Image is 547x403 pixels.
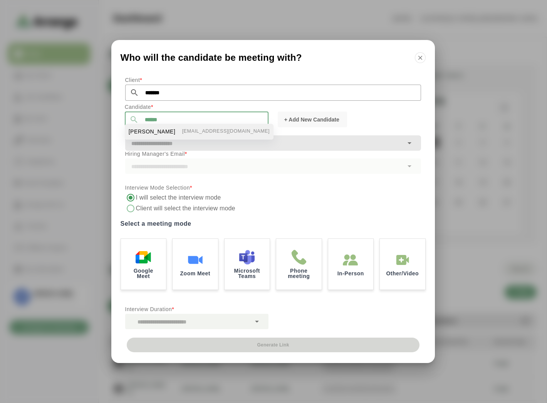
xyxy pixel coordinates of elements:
span: Who will the candidate be meeting with? [121,53,302,62]
label: Select a meeting mode [121,218,426,229]
p: Interview Duration [125,305,268,314]
p: Google Meet [127,268,160,279]
p: Other/Video [386,271,419,276]
label: Client will select the interview mode [136,203,272,214]
img: Google Meet [136,250,151,265]
span: [PERSON_NAME] [129,128,176,136]
p: Zoom Meet [180,271,210,276]
img: In-Person [395,252,410,268]
p: Microsoft Teams [231,268,264,279]
p: Hiring Manager's Email [125,149,421,158]
img: Zoom Meet [188,252,203,268]
img: In-Person [343,252,358,268]
p: Candidate [125,102,268,112]
p: Interview Mode Selection [125,183,421,192]
label: I will select the interview mode [136,192,221,203]
p: Client [125,75,421,85]
span: [EMAIL_ADDRESS][DOMAIN_NAME] [182,128,270,136]
p: In-Person [337,271,364,276]
p: Phone meeting [282,268,315,279]
span: + Add New Candidate [284,116,339,123]
img: Microsoft Teams [239,250,255,265]
button: + Add New Candidate [278,112,347,127]
img: Phone meeting [291,250,307,265]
